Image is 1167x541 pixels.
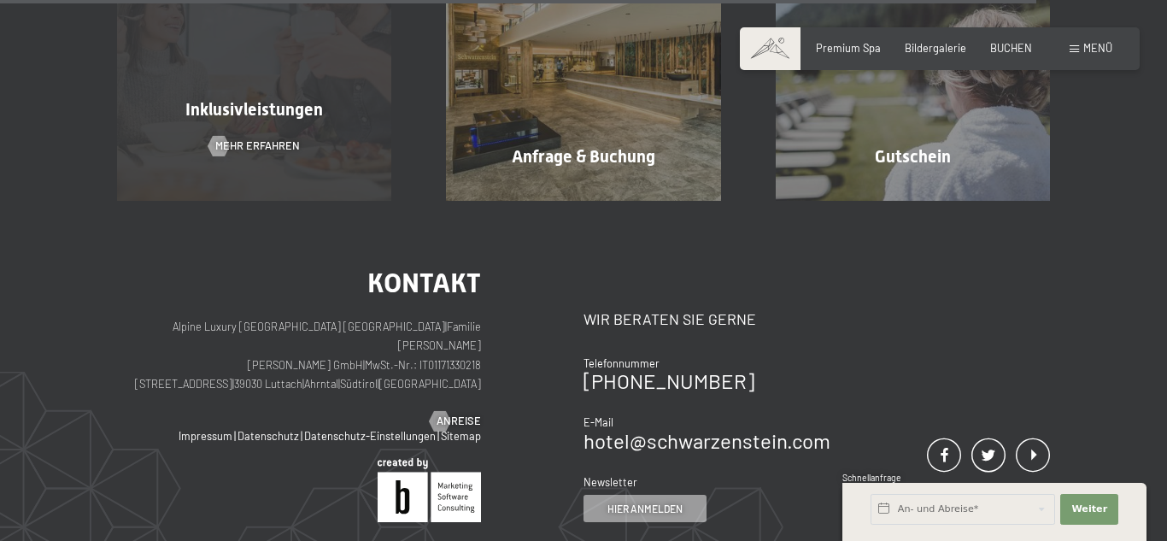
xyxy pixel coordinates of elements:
[1071,503,1107,516] span: Weiter
[378,377,379,391] span: |
[117,317,481,394] p: Alpine Luxury [GEOGRAPHIC_DATA] [GEOGRAPHIC_DATA] Familie [PERSON_NAME] [PERSON_NAME] GmbH MwSt.-...
[445,320,447,333] span: |
[583,428,830,453] a: hotel@schwarzenstein.com
[430,414,481,429] a: Anreise
[232,377,234,391] span: |
[437,414,481,429] span: Anreise
[304,429,436,443] a: Datenschutz-Einstellungen
[583,475,637,489] span: Newsletter
[441,429,481,443] a: Sitemap
[378,458,481,522] img: Brandnamic GmbH | Leading Hospitality Solutions
[1060,494,1118,525] button: Weiter
[215,138,300,154] span: Mehr erfahren
[583,368,754,393] a: [PHONE_NUMBER]
[301,429,302,443] span: |
[990,41,1032,55] a: BUCHEN
[338,377,340,391] span: |
[607,502,683,516] span: Hier anmelden
[302,377,304,391] span: |
[875,146,951,167] span: Gutschein
[512,146,655,167] span: Anfrage & Buchung
[185,99,323,120] span: Inklusivleistungen
[583,415,613,429] span: E-Mail
[437,429,439,443] span: |
[1083,41,1112,55] span: Menü
[363,358,365,372] span: |
[367,267,481,299] span: Kontakt
[179,429,232,443] a: Impressum
[816,41,881,55] a: Premium Spa
[583,356,660,370] span: Telefonnummer
[583,309,756,328] span: Wir beraten Sie gerne
[905,41,966,55] a: Bildergalerie
[238,429,299,443] a: Datenschutz
[234,429,236,443] span: |
[842,473,901,483] span: Schnellanfrage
